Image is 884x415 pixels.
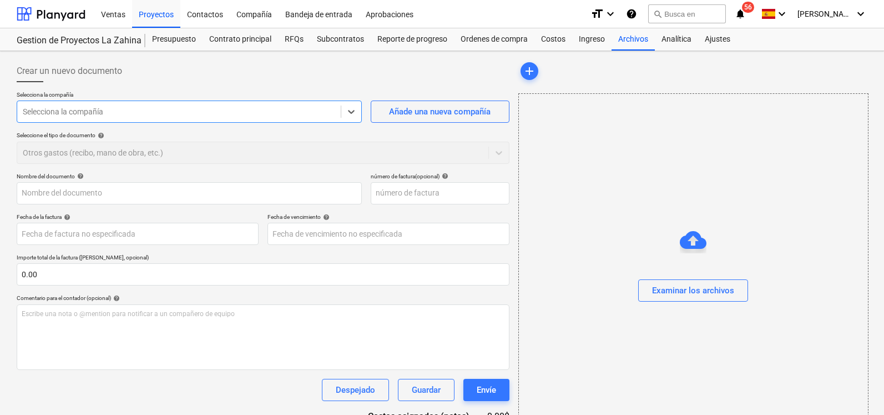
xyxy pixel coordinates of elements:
span: help [75,173,84,179]
button: Guardar [398,379,454,401]
a: Ordenes de compra [454,28,534,51]
div: Envíe [477,383,496,397]
input: número de factura [371,182,509,204]
span: help [95,132,104,139]
input: Fecha de factura no especificada [17,223,259,245]
button: Busca en [648,4,726,23]
a: Ajustes [698,28,737,51]
div: Nombre del documento [17,173,362,180]
span: search [653,9,662,18]
a: Ingreso [572,28,612,51]
div: Gestion de Proyectos La Zahina [17,35,132,47]
span: Crear un nuevo documento [17,64,122,78]
span: help [321,214,330,221]
div: Fecha de la factura [17,213,259,221]
span: [PERSON_NAME] [797,9,853,18]
a: RFQs [278,28,310,51]
iframe: Chat Widget [829,362,884,415]
input: Fecha de vencimiento no especificada [267,223,509,245]
input: Nombre del documento [17,182,362,204]
button: Examinar los archivos [638,280,748,302]
span: help [62,214,70,221]
span: add [523,64,536,78]
div: número de factura (opcional) [371,173,509,180]
div: Examinar los archivos [652,284,734,298]
div: Comentario para el contador (opcional) [17,294,509,302]
div: Widget de chat [829,362,884,415]
a: Archivos [612,28,655,51]
div: Seleccione el tipo de documento [17,132,509,139]
a: Contrato principal [203,28,278,51]
button: Añade una nueva compañía [371,101,509,123]
i: Base de conocimientos [626,7,637,21]
p: Importe total de la factura ([PERSON_NAME], opcional) [17,254,509,263]
button: Despejado [322,379,389,401]
input: Importe total de la factura (coste neto, opcional) [17,263,509,286]
i: keyboard_arrow_down [775,7,789,21]
span: help [111,295,120,302]
a: Costos [534,28,572,51]
a: Reporte de progreso [371,28,454,51]
a: Subcontratos [310,28,371,51]
div: Añade una nueva compañía [389,104,491,119]
span: 56 [742,2,754,13]
button: Envíe [463,379,509,401]
div: Fecha de vencimiento [267,213,509,221]
span: help [440,173,448,179]
i: keyboard_arrow_down [604,7,617,21]
i: format_size [590,7,604,21]
div: Guardar [412,383,441,397]
div: Despejado [336,383,375,397]
p: Selecciona la compañía [17,91,362,101]
i: notifications [735,7,746,21]
a: Analítica [655,28,698,51]
i: keyboard_arrow_down [854,7,867,21]
a: Presupuesto [145,28,203,51]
